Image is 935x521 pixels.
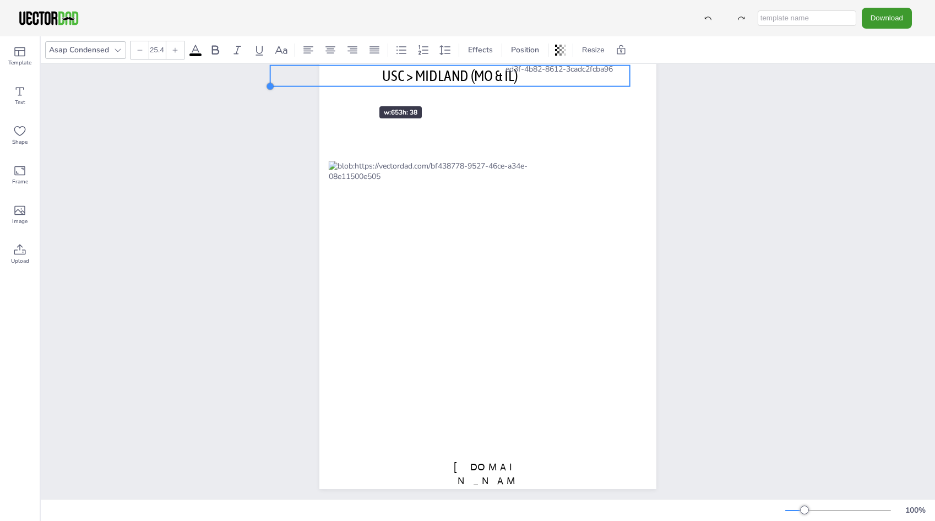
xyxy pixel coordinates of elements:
input: template name [758,10,856,26]
span: Upload [11,257,29,265]
span: Frame [12,177,28,186]
button: Resize [578,41,609,59]
div: 100 % [902,505,928,515]
span: Shape [12,138,28,146]
span: Position [509,45,541,55]
div: w: 653 h: 38 [379,106,422,118]
span: Effects [466,45,495,55]
span: Image [12,217,28,226]
span: Template [8,58,31,67]
span: [DOMAIN_NAME] [454,461,522,501]
div: Asap Condensed [47,42,111,57]
button: Download [862,8,912,28]
span: USC > MIDLAND (MO & IL) [382,67,518,84]
img: VectorDad-1.png [18,10,80,26]
span: Text [15,98,25,107]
